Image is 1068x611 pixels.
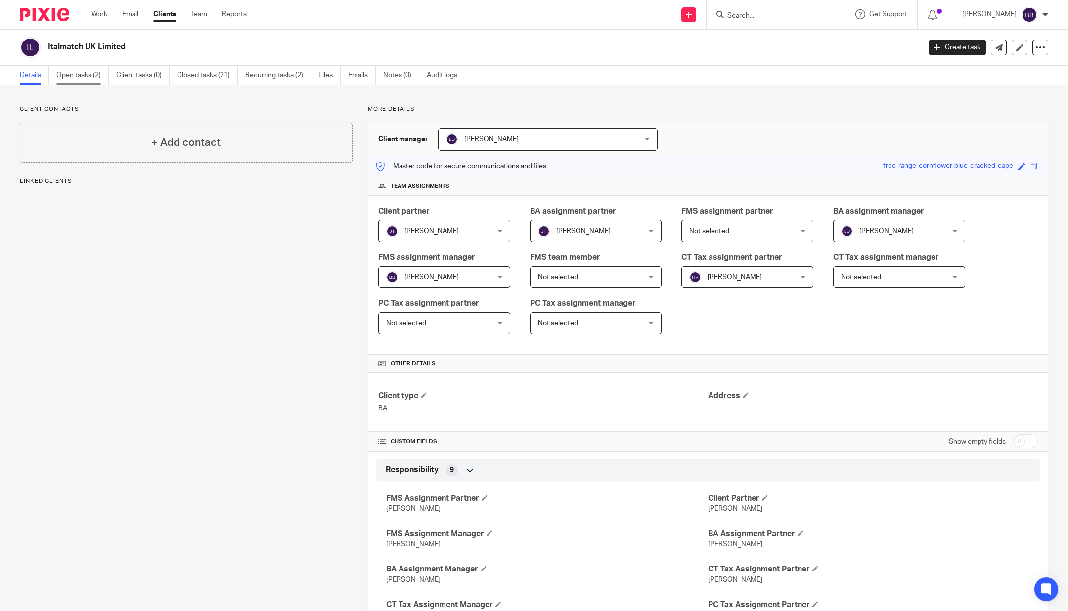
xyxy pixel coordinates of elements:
[556,228,611,235] span: [PERSON_NAME]
[151,135,221,150] h4: + Add contact
[446,133,458,145] img: svg%3E
[122,9,138,19] a: Email
[530,207,616,215] span: BA assignment partner
[929,40,986,55] a: Create task
[177,66,238,85] a: Closed tasks (21)
[222,9,247,19] a: Reports
[378,253,475,261] span: FMS assignment manager
[20,37,41,58] img: svg%3E
[841,274,881,281] span: Not selected
[386,564,708,574] h4: BA Assignment Manager
[833,253,939,261] span: CT Tax assignment manager
[386,493,708,504] h4: FMS Assignment Partner
[708,541,762,548] span: [PERSON_NAME]
[689,271,701,283] img: svg%3E
[708,391,1038,401] h4: Address
[378,438,708,446] h4: CUSTOM FIELDS
[20,66,49,85] a: Details
[383,66,419,85] a: Notes (0)
[391,182,449,190] span: Team assignments
[869,11,907,18] span: Get Support
[378,391,708,401] h4: Client type
[427,66,465,85] a: Audit logs
[726,12,815,21] input: Search
[708,529,1030,539] h4: BA Assignment Partner
[530,253,600,261] span: FMS team member
[708,493,1030,504] h4: Client Partner
[708,564,1030,574] h4: CT Tax Assignment Partner
[1022,7,1037,23] img: svg%3E
[116,66,170,85] a: Client tasks (0)
[386,320,426,326] span: Not selected
[56,66,109,85] a: Open tasks (2)
[708,600,1030,610] h4: PC Tax Assignment Partner
[681,207,773,215] span: FMS assignment partner
[20,177,353,185] p: Linked clients
[883,161,1013,172] div: free-range-cornflower-blue-cracked-cape
[689,228,729,235] span: Not selected
[708,505,762,512] span: [PERSON_NAME]
[538,225,550,237] img: svg%3E
[376,162,546,171] p: Master code for secure communications and files
[378,299,479,307] span: PC Tax assignment partner
[20,105,353,113] p: Client contacts
[386,529,708,539] h4: FMS Assignment Manager
[681,253,782,261] span: CT Tax assignment partner
[20,8,69,21] img: Pixie
[386,600,708,610] h4: CT Tax Assignment Manager
[153,9,176,19] a: Clients
[386,271,398,283] img: svg%3E
[378,134,428,144] h3: Client manager
[859,228,914,235] span: [PERSON_NAME]
[708,576,762,583] span: [PERSON_NAME]
[348,66,376,85] a: Emails
[191,9,207,19] a: Team
[833,207,924,215] span: BA assignment manager
[530,299,636,307] span: PC Tax assignment manager
[378,404,708,413] p: BA
[404,274,459,281] span: [PERSON_NAME]
[386,225,398,237] img: svg%3E
[464,136,519,143] span: [PERSON_NAME]
[386,541,441,548] span: [PERSON_NAME]
[386,465,439,475] span: Responsibility
[538,274,578,281] span: Not selected
[949,437,1006,447] label: Show empty fields
[368,105,1048,113] p: More details
[708,274,762,281] span: [PERSON_NAME]
[450,465,454,475] span: 9
[91,9,107,19] a: Work
[962,9,1017,19] p: [PERSON_NAME]
[538,320,578,326] span: Not selected
[404,228,459,235] span: [PERSON_NAME]
[386,576,441,583] span: [PERSON_NAME]
[48,42,741,52] h2: Italmatch UK Limited
[841,225,853,237] img: svg%3E
[378,207,430,215] span: Client partner
[391,360,436,367] span: Other details
[386,505,441,512] span: [PERSON_NAME]
[245,66,311,85] a: Recurring tasks (2)
[318,66,341,85] a: Files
